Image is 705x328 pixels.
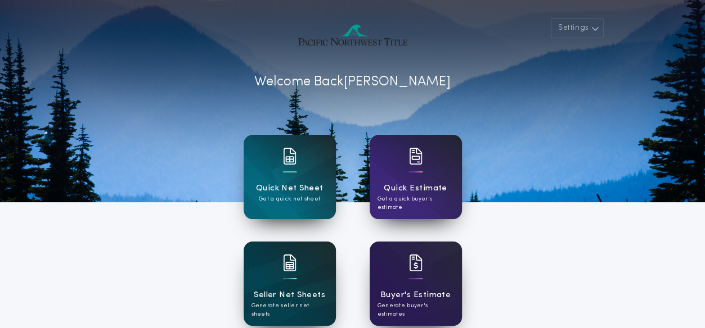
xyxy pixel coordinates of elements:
p: Welcome Back [PERSON_NAME] [254,72,451,92]
img: card icon [283,254,297,271]
img: card icon [409,148,423,165]
img: account-logo [294,18,412,52]
a: card iconBuyer's EstimateGenerate buyer's estimates [370,242,462,326]
h1: Seller Net Sheets [254,289,325,302]
button: Settings [551,18,604,38]
img: card icon [283,148,297,165]
h1: Quick Net Sheet [256,182,324,195]
img: card icon [409,254,423,271]
h1: Buyer's Estimate [380,289,451,302]
p: Generate seller net sheets [252,302,328,318]
a: card iconSeller Net SheetsGenerate seller net sheets [244,242,336,326]
p: Generate buyer's estimates [378,302,454,318]
p: Get a quick buyer's estimate [378,195,454,212]
h1: Quick Estimate [384,182,447,195]
a: card iconQuick EstimateGet a quick buyer's estimate [370,135,462,219]
a: card iconQuick Net SheetGet a quick net sheet [244,135,336,219]
p: Get a quick net sheet [259,195,320,203]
